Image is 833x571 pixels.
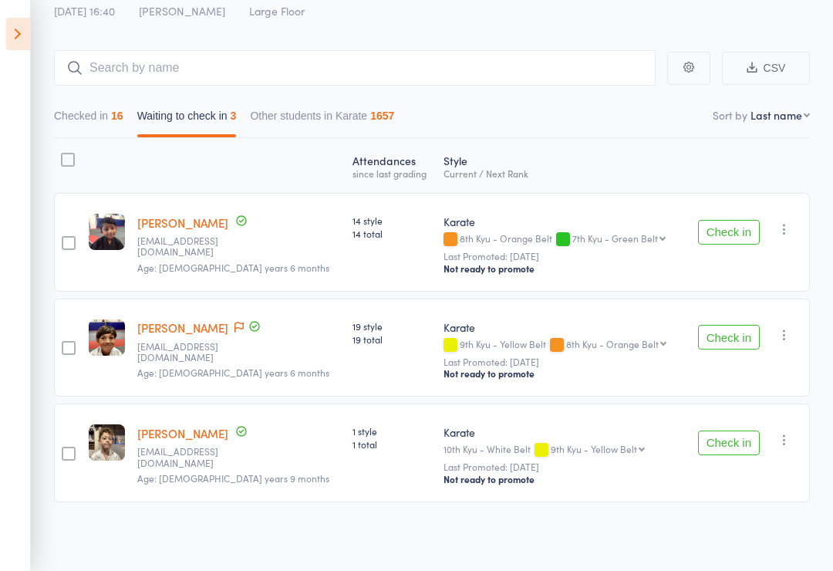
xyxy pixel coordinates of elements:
[443,461,679,472] small: Last Promoted: [DATE]
[137,215,228,231] a: [PERSON_NAME]
[443,339,679,352] div: 9th Kyu - Yellow Belt
[370,110,394,122] div: 1657
[352,333,431,346] span: 19 total
[352,168,431,178] div: since last grading
[437,145,685,186] div: Style
[443,356,679,367] small: Last Promoted: [DATE]
[750,107,802,123] div: Last name
[443,444,679,457] div: 10th Kyu - White Belt
[572,233,658,243] div: 7th Kyu - Green Belt
[443,168,679,178] div: Current / Next Rank
[346,145,437,186] div: Atten­dances
[249,3,305,19] span: Large Floor
[698,325,760,350] button: Check in
[111,110,123,122] div: 16
[352,424,431,438] span: 1 style
[250,102,394,137] button: Other students in Karate1657
[698,431,760,455] button: Check in
[231,110,237,122] div: 3
[566,339,659,349] div: 8th Kyu - Orange Belt
[137,471,329,485] span: Age: [DEMOGRAPHIC_DATA] years 9 months
[89,424,125,461] img: image1754462008.png
[443,262,679,275] div: Not ready to promote
[443,424,679,440] div: Karate
[698,220,760,245] button: Check in
[722,52,810,85] button: CSV
[137,425,228,441] a: [PERSON_NAME]
[551,444,637,454] div: 9th Kyu - Yellow Belt
[352,438,431,451] span: 1 total
[137,341,238,363] small: esinclairwadham@kidsoutwest.org
[352,227,431,240] span: 14 total
[54,50,656,86] input: Search by name
[54,3,115,19] span: [DATE] 16:40
[137,366,329,379] span: Age: [DEMOGRAPHIC_DATA] years 6 months
[54,102,123,137] button: Checked in16
[443,367,679,380] div: Not ready to promote
[137,235,238,258] small: chintcha2@gmail.com
[443,251,679,262] small: Last Promoted: [DATE]
[139,3,225,19] span: [PERSON_NAME]
[443,319,679,335] div: Karate
[89,214,125,250] img: image1644382961.png
[443,214,679,229] div: Karate
[352,319,431,333] span: 19 style
[137,319,228,336] a: [PERSON_NAME]
[713,107,747,123] label: Sort by
[89,319,125,356] img: image1731390072.png
[137,446,238,468] small: miaklly@yahoo.com.au
[443,473,679,485] div: Not ready to promote
[137,102,237,137] button: Waiting to check in3
[352,214,431,227] span: 14 style
[137,261,329,274] span: Age: [DEMOGRAPHIC_DATA] years 6 months
[443,233,679,246] div: 8th Kyu - Orange Belt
